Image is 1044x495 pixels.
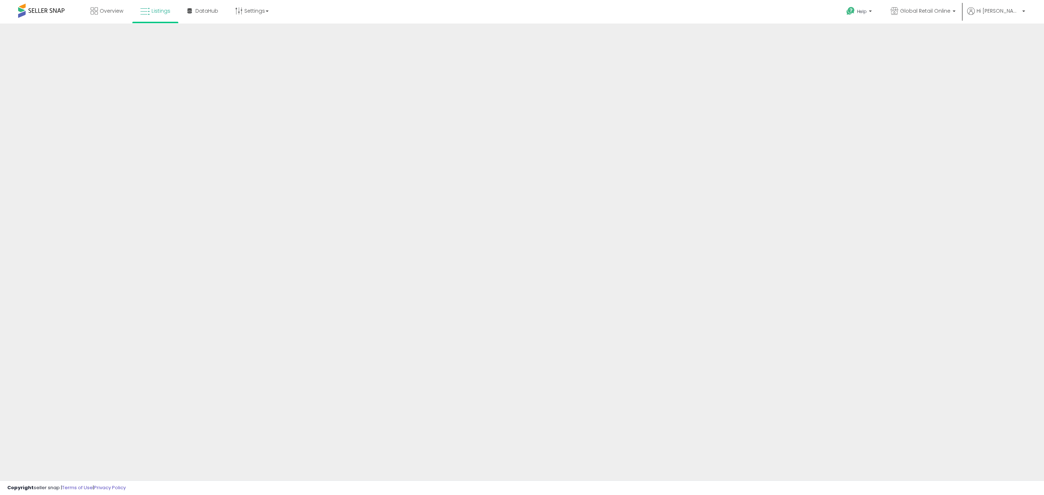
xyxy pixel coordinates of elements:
span: Overview [100,7,123,14]
span: Help [857,8,867,14]
i: Get Help [846,7,855,16]
a: Help [841,1,879,24]
span: Global Retail Online [900,7,950,14]
span: Hi [PERSON_NAME] [977,7,1020,14]
span: DataHub [195,7,218,14]
span: Listings [152,7,170,14]
a: Hi [PERSON_NAME] [967,7,1025,24]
